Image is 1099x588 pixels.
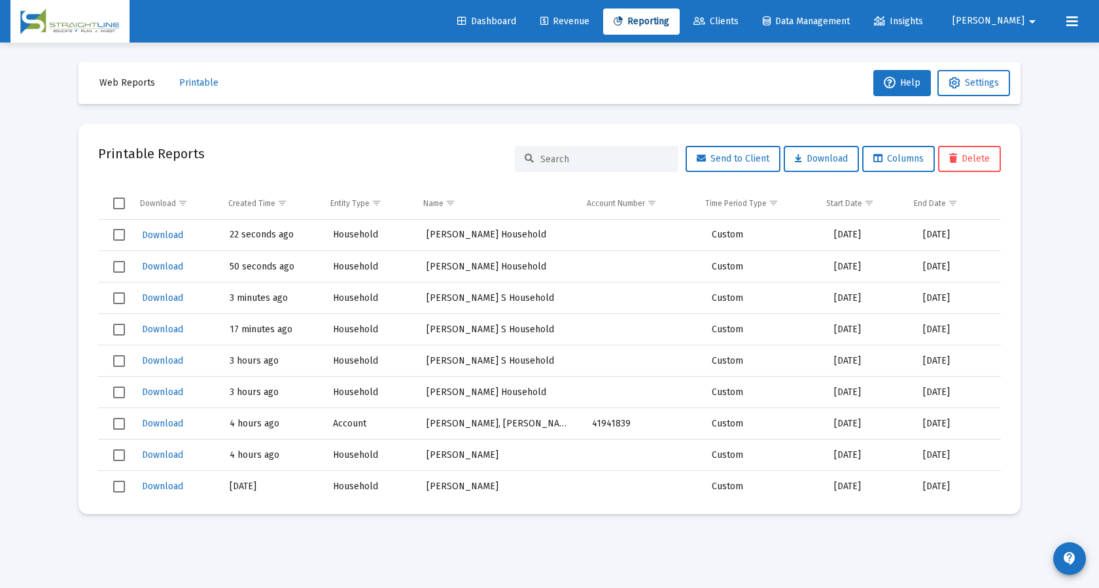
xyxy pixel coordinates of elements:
[417,471,583,502] td: [PERSON_NAME]
[583,408,703,440] td: 41941839
[703,220,825,251] td: Custom
[703,251,825,283] td: Custom
[825,377,914,408] td: [DATE]
[914,471,1001,502] td: [DATE]
[141,445,184,464] button: Download
[825,314,914,345] td: [DATE]
[417,345,583,377] td: [PERSON_NAME] S Household
[220,314,324,345] td: 17 minutes ago
[142,387,183,398] span: Download
[914,440,1001,471] td: [DATE]
[113,418,125,430] div: Select row
[826,198,862,209] div: Start Date
[863,9,933,35] a: Insights
[445,198,455,208] span: Show filter options for column 'Name'
[113,292,125,304] div: Select row
[703,408,825,440] td: Custom
[914,377,1001,408] td: [DATE]
[703,471,825,502] td: Custom
[113,449,125,461] div: Select row
[914,408,1001,440] td: [DATE]
[693,16,739,27] span: Clients
[113,198,125,209] div: Select all
[142,418,183,429] span: Download
[703,283,825,314] td: Custom
[647,198,657,208] span: Show filter options for column 'Account Number'
[763,16,850,27] span: Data Management
[949,153,990,164] span: Delete
[178,198,188,208] span: Show filter options for column 'Download'
[417,377,583,408] td: [PERSON_NAME] Household
[141,226,184,245] button: Download
[220,471,324,502] td: [DATE]
[697,153,769,164] span: Send to Client
[141,477,184,496] button: Download
[113,481,125,493] div: Select row
[948,198,958,208] span: Show filter options for column 'End Date'
[703,314,825,345] td: Custom
[417,408,583,440] td: [PERSON_NAME], [PERSON_NAME] [PERSON_NAME]
[825,283,914,314] td: [DATE]
[113,387,125,398] div: Select row
[817,188,905,219] td: Column Start Date
[705,198,767,209] div: Time Period Type
[914,283,1001,314] td: [DATE]
[914,314,1001,345] td: [DATE]
[530,9,600,35] a: Revenue
[752,9,860,35] a: Data Management
[784,146,859,172] button: Download
[113,261,125,273] div: Select row
[141,383,184,402] button: Download
[89,70,166,96] button: Web Reports
[169,70,229,96] button: Printable
[683,9,749,35] a: Clients
[98,143,205,164] h2: Printable Reports
[141,320,184,339] button: Download
[938,146,1001,172] button: Delete
[1024,9,1040,35] mat-icon: arrow_drop_down
[769,198,778,208] span: Show filter options for column 'Time Period Type'
[324,314,417,345] td: Household
[937,8,1056,34] button: [PERSON_NAME]
[965,77,999,88] span: Settings
[141,257,184,276] button: Download
[603,9,680,35] a: Reporting
[220,220,324,251] td: 22 seconds ago
[540,154,669,165] input: Search
[142,230,183,241] span: Download
[220,345,324,377] td: 3 hours ago
[98,188,1001,494] div: Data grid
[862,146,935,172] button: Columns
[20,9,120,35] img: Dashboard
[324,471,417,502] td: Household
[686,146,780,172] button: Send to Client
[1062,551,1077,566] mat-icon: contact_support
[220,377,324,408] td: 3 hours ago
[937,70,1010,96] button: Settings
[142,355,183,366] span: Download
[220,408,324,440] td: 4 hours ago
[703,377,825,408] td: Custom
[142,292,183,303] span: Download
[873,70,931,96] button: Help
[884,77,920,88] span: Help
[825,220,914,251] td: [DATE]
[324,408,417,440] td: Account
[220,283,324,314] td: 3 minutes ago
[905,188,991,219] td: Column End Date
[417,440,583,471] td: [PERSON_NAME]
[540,16,589,27] span: Revenue
[795,153,848,164] span: Download
[141,351,184,370] button: Download
[142,481,183,492] span: Download
[952,16,1024,27] span: [PERSON_NAME]
[142,261,183,272] span: Download
[696,188,817,219] td: Column Time Period Type
[324,251,417,283] td: Household
[142,449,183,460] span: Download
[578,188,696,219] td: Column Account Number
[113,229,125,241] div: Select row
[417,314,583,345] td: [PERSON_NAME] S Household
[142,324,183,335] span: Download
[220,440,324,471] td: 4 hours ago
